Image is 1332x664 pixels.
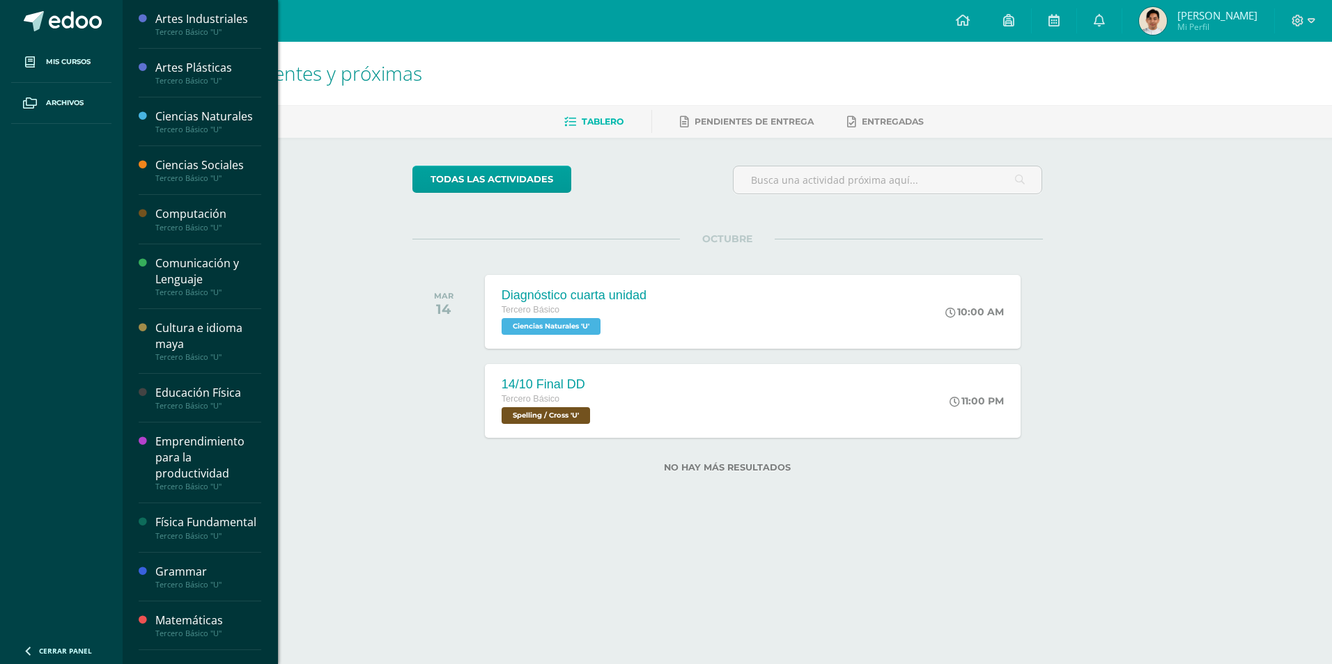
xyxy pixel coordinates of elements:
[155,320,261,352] div: Cultura e idioma maya
[862,116,924,127] span: Entregadas
[502,377,594,392] div: 14/10 Final DD
[155,434,261,491] a: Emprendimiento para la productividadTercero Básico "U"
[155,612,261,638] a: MatemáticasTercero Básico "U"
[155,401,261,411] div: Tercero Básico "U"
[155,564,261,590] a: GrammarTercero Básico "U"
[502,394,559,404] span: Tercero Básico
[412,166,571,193] a: todas las Actividades
[155,157,261,173] div: Ciencias Sociales
[155,109,261,134] a: Ciencias NaturalesTercero Básico "U"
[155,60,261,86] a: Artes PlásticasTercero Básico "U"
[155,206,261,222] div: Computación
[1139,7,1167,35] img: 3ef5ddf9f422fdfcafeb43ddfbc22940.png
[155,320,261,362] a: Cultura e idioma mayaTercero Básico "U"
[155,11,261,27] div: Artes Industriales
[1177,8,1257,22] span: [PERSON_NAME]
[695,116,814,127] span: Pendientes de entrega
[155,531,261,541] div: Tercero Básico "U"
[155,173,261,183] div: Tercero Básico "U"
[945,306,1004,318] div: 10:00 AM
[502,318,601,335] span: Ciencias Naturales 'U'
[564,111,624,133] a: Tablero
[847,111,924,133] a: Entregadas
[155,109,261,125] div: Ciencias Naturales
[434,301,454,317] div: 14
[155,255,261,287] div: Comunicación y Lenguaje
[502,288,646,303] div: Diagnóstico cuarta unidad
[155,157,261,183] a: Ciencias SocialesTercero Básico "U"
[155,385,261,411] a: Educación FísicaTercero Básico "U"
[155,482,261,491] div: Tercero Básico "U"
[11,83,111,124] a: Archivos
[46,56,91,68] span: Mis cursos
[155,434,261,482] div: Emprendimiento para la productividad
[139,60,422,86] span: Actividades recientes y próximas
[582,116,624,127] span: Tablero
[155,125,261,134] div: Tercero Básico "U"
[155,385,261,401] div: Educación Física
[434,291,454,301] div: MAR
[46,97,84,109] span: Archivos
[155,580,261,590] div: Tercero Básico "U"
[502,407,590,424] span: Spelling / Cross 'U'
[155,612,261,629] div: Matemáticas
[155,11,261,37] a: Artes IndustrialesTercero Básico "U"
[502,305,559,315] span: Tercero Básico
[155,514,261,540] a: Física FundamentalTercero Básico "U"
[155,223,261,232] div: Tercero Básico "U"
[155,76,261,86] div: Tercero Básico "U"
[155,514,261,530] div: Física Fundamental
[155,287,261,297] div: Tercero Básico "U"
[11,42,111,83] a: Mis cursos
[155,255,261,297] a: Comunicación y LenguajeTercero Básico "U"
[155,564,261,580] div: Grammar
[155,629,261,638] div: Tercero Básico "U"
[155,352,261,362] div: Tercero Básico "U"
[680,111,814,133] a: Pendientes de entrega
[155,206,261,232] a: ComputaciónTercero Básico "U"
[734,166,1042,193] input: Busca una actividad próxima aquí...
[412,462,1043,473] label: No hay más resultados
[680,232,775,245] span: OCTUBRE
[950,395,1004,407] div: 11:00 PM
[39,646,92,656] span: Cerrar panel
[155,27,261,37] div: Tercero Básico "U"
[155,60,261,76] div: Artes Plásticas
[1177,21,1257,33] span: Mi Perfil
